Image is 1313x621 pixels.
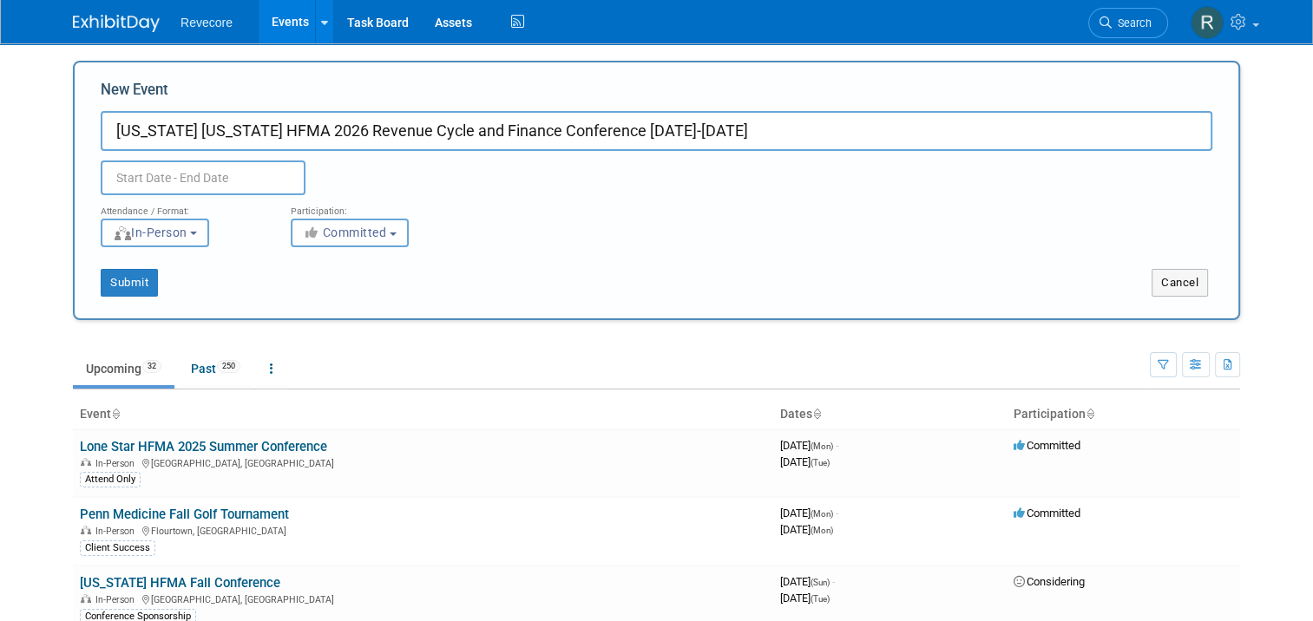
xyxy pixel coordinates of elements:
[101,160,305,195] input: Start Date - End Date
[80,439,327,454] a: Lone Star HFMA 2025 Summer Conference
[780,439,838,452] span: [DATE]
[811,594,830,604] span: (Tue)
[1152,269,1208,297] button: Cancel
[811,509,833,519] span: (Mon)
[1191,6,1224,39] img: Rachael Sires
[101,195,265,218] div: Attendance / Format:
[811,441,833,451] span: (Mon)
[780,523,833,536] span: [DATE]
[80,507,289,522] a: Penn Medicine Fall Golf Tournament
[101,111,1212,151] input: Name of Trade Show / Conference
[181,16,233,29] span: Revecore
[101,80,168,107] label: New Event
[217,360,240,373] span: 250
[291,219,409,247] button: Committed
[80,540,155,556] div: Client Success
[73,400,773,429] th: Event
[780,507,838,520] span: [DATE]
[1112,16,1152,29] span: Search
[80,455,766,469] div: [GEOGRAPHIC_DATA], [GEOGRAPHIC_DATA]
[832,575,835,588] span: -
[80,523,766,537] div: Flourtown, [GEOGRAPHIC_DATA]
[101,219,209,247] button: In-Person
[780,592,830,605] span: [DATE]
[95,526,140,537] span: In-Person
[836,507,838,520] span: -
[780,575,835,588] span: [DATE]
[811,526,833,535] span: (Mon)
[81,594,91,603] img: In-Person Event
[1014,439,1080,452] span: Committed
[780,455,830,468] span: [DATE]
[811,458,830,467] span: (Tue)
[95,458,140,469] span: In-Person
[836,439,838,452] span: -
[773,400,1007,429] th: Dates
[111,407,120,421] a: Sort by Event Name
[73,15,160,32] img: ExhibitDay
[81,526,91,534] img: In-Person Event
[1014,575,1085,588] span: Considering
[101,269,158,297] button: Submit
[1086,407,1094,421] a: Sort by Participation Type
[291,195,455,218] div: Participation:
[812,407,821,421] a: Sort by Start Date
[80,575,280,591] a: [US_STATE] HFMA Fall Conference
[1007,400,1240,429] th: Participation
[1014,507,1080,520] span: Committed
[80,592,766,605] div: [GEOGRAPHIC_DATA], [GEOGRAPHIC_DATA]
[303,226,387,239] span: Committed
[95,594,140,605] span: In-Person
[113,226,187,239] span: In-Person
[178,352,253,385] a: Past250
[81,458,91,467] img: In-Person Event
[80,472,141,487] div: Attend Only
[1088,8,1168,38] a: Search
[142,360,161,373] span: 32
[811,578,830,587] span: (Sun)
[73,352,174,385] a: Upcoming32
